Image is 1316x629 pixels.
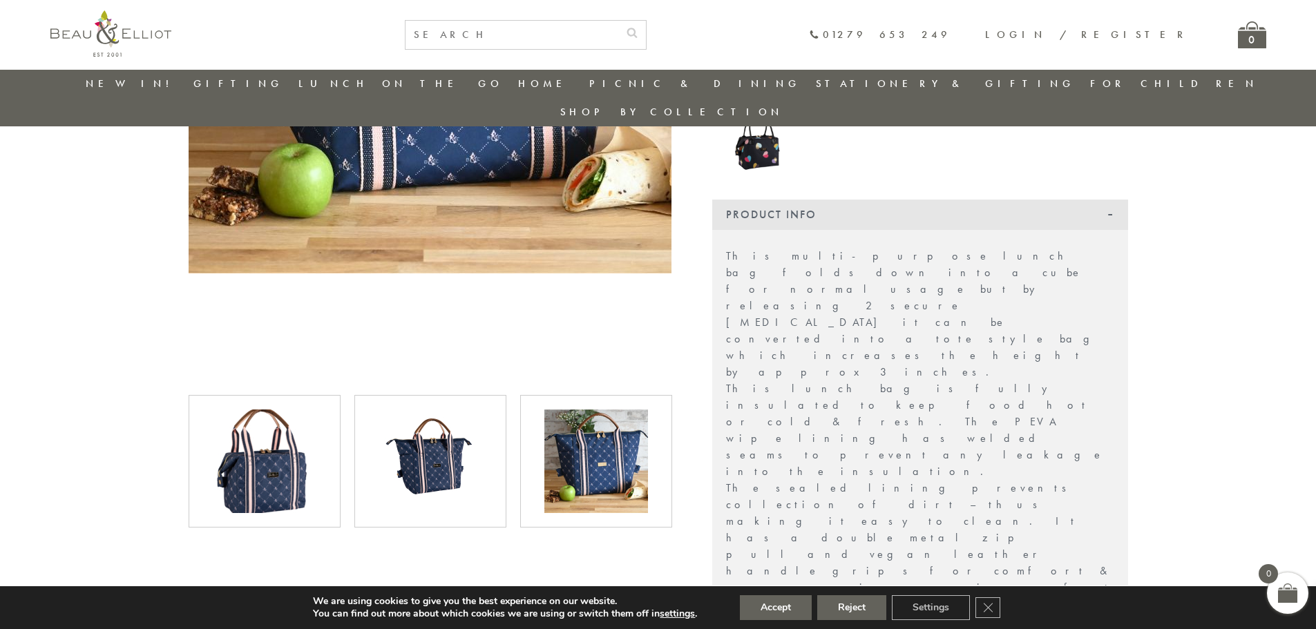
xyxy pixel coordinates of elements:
[379,409,482,513] img: Monogram Midnight Convertible Lunch Bag
[589,77,801,90] a: Picnic & Dining
[313,608,697,620] p: You can find out more about which cookies we are using or switch them off in .
[1238,21,1266,48] a: 0
[518,77,573,90] a: Home
[406,21,618,49] input: SEARCH
[313,595,697,608] p: We are using cookies to give you the best experience on our website.
[298,77,503,90] a: Lunch On The Go
[975,597,1000,618] button: Close GDPR Cookie Banner
[809,29,951,41] a: 01279 653 249
[985,28,1190,41] a: Login / Register
[726,248,1114,629] p: This multi-purpose lunch bag folds down into a cube for normal usage but by releasing 2 secure [M...
[712,200,1128,230] div: Product Info
[816,77,1075,90] a: Stationery & Gifting
[544,409,648,513] img: Monogram Midnight Convertible Lunch Bag
[1090,77,1258,90] a: For Children
[86,77,178,90] a: New in!
[1259,564,1278,583] span: 0
[733,107,784,179] a: Emily convertible lunch bag
[740,595,812,620] button: Accept
[50,10,171,57] img: logo
[660,608,695,620] button: settings
[560,105,783,119] a: Shop by collection
[892,595,970,620] button: Settings
[733,107,784,176] img: Emily convertible lunch bag
[193,77,283,90] a: Gifting
[817,595,886,620] button: Reject
[213,409,316,513] img: Monogram Midnight Convertible Lunch Bag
